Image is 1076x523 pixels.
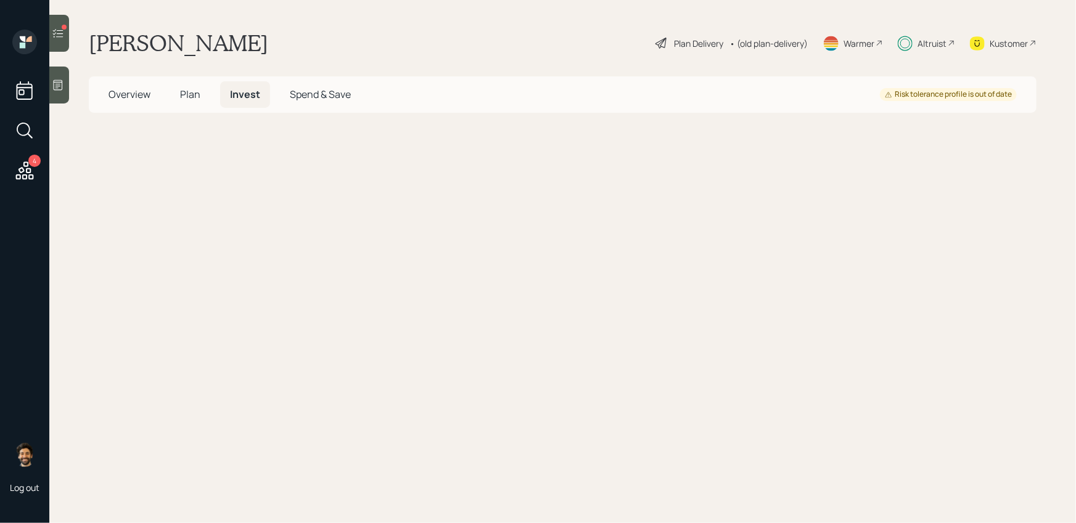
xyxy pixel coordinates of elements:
span: Overview [109,87,150,101]
div: Warmer [844,37,874,50]
div: • (old plan-delivery) [729,37,808,50]
h1: [PERSON_NAME] [89,30,268,57]
div: 4 [28,155,41,167]
div: Kustomer [990,37,1028,50]
div: Risk tolerance profile is out of date [885,89,1012,100]
span: Plan [180,87,200,101]
span: Invest [230,87,260,101]
span: Spend & Save [290,87,351,101]
div: Altruist [918,37,947,50]
div: Log out [10,482,39,493]
div: Plan Delivery [674,37,723,50]
img: eric-schwartz-headshot.png [12,442,37,467]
